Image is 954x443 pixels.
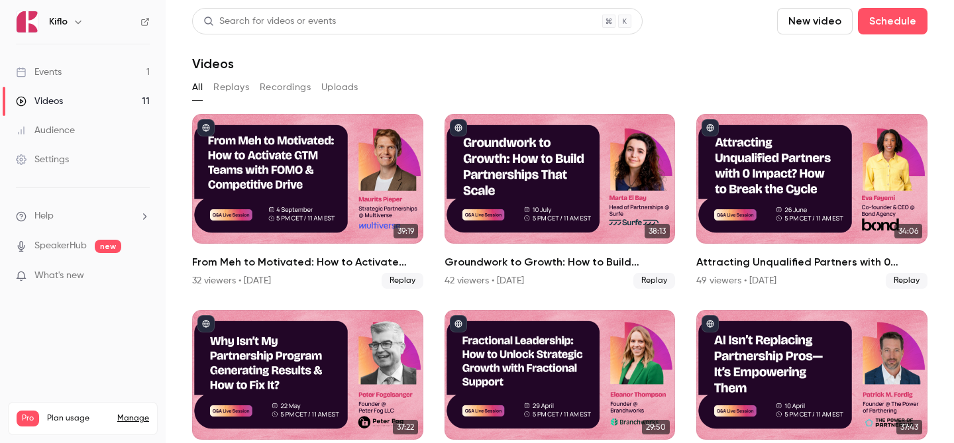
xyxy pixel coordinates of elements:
[633,273,675,289] span: Replay
[702,315,719,332] button: published
[445,114,676,289] a: 38:13Groundwork to Growth: How to Build Partnerships That Scale42 viewers • [DATE]Replay
[321,77,358,98] button: Uploads
[382,273,423,289] span: Replay
[642,420,670,434] span: 29:50
[34,209,54,223] span: Help
[47,413,109,424] span: Plan usage
[34,239,87,253] a: SpeakerHub
[192,114,423,289] a: 39:19From Meh to Motivated: How to Activate GTM Teams with FOMO & Competitive Drive32 viewers • [...
[450,315,467,332] button: published
[17,11,38,32] img: Kiflo
[894,224,922,238] span: 34:06
[696,274,776,287] div: 49 viewers • [DATE]
[777,8,853,34] button: New video
[896,420,922,434] span: 37:43
[16,66,62,79] div: Events
[117,413,149,424] a: Manage
[696,114,927,289] a: 34:06Attracting Unqualified Partners with 0 Impact? How to Break the Cycle49 viewers • [DATE]Replay
[645,224,670,238] span: 38:13
[702,119,719,136] button: published
[450,119,467,136] button: published
[34,269,84,283] span: What's new
[203,15,336,28] div: Search for videos or events
[95,240,121,253] span: new
[197,119,215,136] button: published
[192,77,203,98] button: All
[16,209,150,223] li: help-dropdown-opener
[394,224,418,238] span: 39:19
[696,114,927,289] li: Attracting Unqualified Partners with 0 Impact? How to Break the Cycle
[192,114,423,289] li: From Meh to Motivated: How to Activate GTM Teams with FOMO & Competitive Drive
[445,254,676,270] h2: Groundwork to Growth: How to Build Partnerships That Scale
[260,77,311,98] button: Recordings
[192,56,234,72] h1: Videos
[17,411,39,426] span: Pro
[16,153,69,166] div: Settings
[192,254,423,270] h2: From Meh to Motivated: How to Activate GTM Teams with FOMO & Competitive Drive
[197,315,215,332] button: published
[16,124,75,137] div: Audience
[696,254,927,270] h2: Attracting Unqualified Partners with 0 Impact? How to Break the Cycle
[213,77,249,98] button: Replays
[858,8,927,34] button: Schedule
[134,270,150,282] iframe: Noticeable Trigger
[192,8,927,435] section: Videos
[16,95,63,108] div: Videos
[445,274,524,287] div: 42 viewers • [DATE]
[445,114,676,289] li: Groundwork to Growth: How to Build Partnerships That Scale
[886,273,927,289] span: Replay
[192,274,271,287] div: 32 viewers • [DATE]
[393,420,418,434] span: 37:22
[49,15,68,28] h6: Kiflo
